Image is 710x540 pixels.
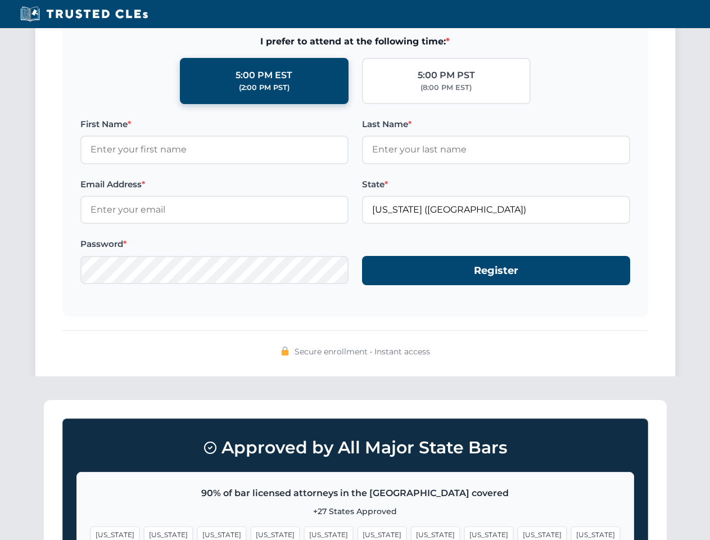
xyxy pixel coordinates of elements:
[17,6,151,22] img: Trusted CLEs
[362,178,630,191] label: State
[362,118,630,131] label: Last Name
[362,136,630,164] input: Enter your last name
[80,237,349,251] label: Password
[362,196,630,224] input: Georgia (GA)
[281,346,290,355] img: 🔒
[80,118,349,131] label: First Name
[80,196,349,224] input: Enter your email
[91,505,620,517] p: +27 States Approved
[80,136,349,164] input: Enter your first name
[236,68,292,83] div: 5:00 PM EST
[420,82,472,93] div: (8:00 PM EST)
[418,68,475,83] div: 5:00 PM PST
[295,345,430,358] span: Secure enrollment • Instant access
[91,486,620,501] p: 90% of bar licensed attorneys in the [GEOGRAPHIC_DATA] covered
[80,34,630,49] span: I prefer to attend at the following time:
[76,433,634,463] h3: Approved by All Major State Bars
[239,82,290,93] div: (2:00 PM PST)
[80,178,349,191] label: Email Address
[362,256,630,286] button: Register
